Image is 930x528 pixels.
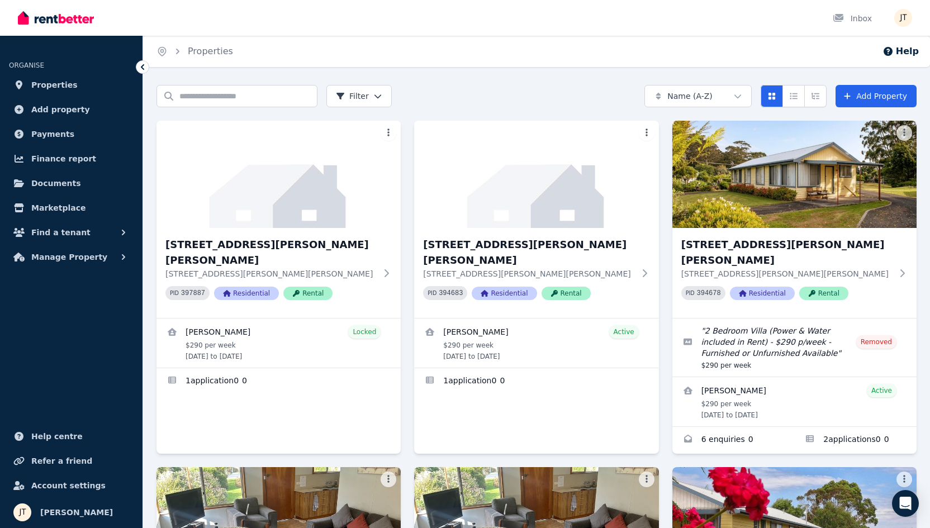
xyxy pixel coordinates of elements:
a: Refer a friend [9,450,134,472]
h3: [STREET_ADDRESS][PERSON_NAME][PERSON_NAME] [423,237,634,268]
button: More options [639,125,654,141]
a: Documents [9,172,134,194]
a: Applications for 4/21 Andrew St, Strahan [414,368,658,395]
a: Account settings [9,474,134,497]
span: Filter [336,91,369,102]
small: PID [170,290,179,296]
a: 5/21 Andrew St, Strahan[STREET_ADDRESS][PERSON_NAME][PERSON_NAME][STREET_ADDRESS][PERSON_NAME][PE... [672,121,917,318]
a: 4/21 Andrew St, Strahan[STREET_ADDRESS][PERSON_NAME][PERSON_NAME][STREET_ADDRESS][PERSON_NAME][PE... [414,121,658,318]
div: Open Intercom Messenger [892,490,919,517]
code: 394683 [439,289,463,297]
a: Properties [9,74,134,96]
span: Properties [31,78,78,92]
button: Compact list view [782,85,805,107]
img: 2/21 Andrew St, Strahan [156,121,401,228]
span: Payments [31,127,74,141]
button: More options [639,472,654,487]
p: [STREET_ADDRESS][PERSON_NAME][PERSON_NAME] [423,268,634,279]
div: View options [761,85,827,107]
img: 5/21 Andrew St, Strahan [672,121,917,228]
span: Manage Property [31,250,107,264]
span: Marketplace [31,201,86,215]
a: Marketplace [9,197,134,219]
button: More options [896,125,912,141]
span: Residential [730,287,795,300]
a: View details for Alexandre Flaschner [156,318,401,368]
code: 394678 [697,289,721,297]
a: Applications for 5/21 Andrew St, Strahan [794,427,917,454]
img: Jamie Taylor [894,9,912,27]
a: Edit listing: 2 Bedroom Villa (Power & Water included in Rent) - $290 p/week - Furnished or Unfur... [672,318,917,377]
a: Finance report [9,148,134,170]
a: View details for Pamela Carroll [672,377,917,426]
span: Residential [472,287,537,300]
span: Help centre [31,430,83,443]
p: [STREET_ADDRESS][PERSON_NAME][PERSON_NAME] [165,268,376,279]
a: Applications for 2/21 Andrew St, Strahan [156,368,401,395]
nav: Breadcrumb [143,36,246,67]
button: Name (A-Z) [644,85,752,107]
button: Filter [326,85,392,107]
a: View details for Dimity Williams [414,318,658,368]
img: Jamie Taylor [13,503,31,521]
button: More options [381,472,396,487]
span: Rental [799,287,848,300]
a: Properties [188,46,233,56]
span: Rental [542,287,591,300]
button: Manage Property [9,246,134,268]
p: [STREET_ADDRESS][PERSON_NAME][PERSON_NAME] [681,268,892,279]
button: More options [896,472,912,487]
span: Documents [31,177,81,190]
span: Finance report [31,152,96,165]
button: Card view [761,85,783,107]
span: Find a tenant [31,226,91,239]
a: 2/21 Andrew St, Strahan[STREET_ADDRESS][PERSON_NAME][PERSON_NAME][STREET_ADDRESS][PERSON_NAME][PE... [156,121,401,318]
h3: [STREET_ADDRESS][PERSON_NAME][PERSON_NAME] [681,237,892,268]
span: Account settings [31,479,106,492]
a: Payments [9,123,134,145]
span: Residential [214,287,279,300]
img: 4/21 Andrew St, Strahan [414,121,658,228]
button: Help [882,45,919,58]
span: Rental [283,287,333,300]
small: PID [428,290,436,296]
button: Expanded list view [804,85,827,107]
span: ORGANISE [9,61,44,69]
small: PID [686,290,695,296]
button: More options [381,125,396,141]
a: Add property [9,98,134,121]
button: Find a tenant [9,221,134,244]
div: Inbox [833,13,872,24]
code: 397887 [181,289,205,297]
span: [PERSON_NAME] [40,506,113,519]
a: Enquiries for 5/21 Andrew St, Strahan [672,427,795,454]
span: Add property [31,103,90,116]
span: Name (A-Z) [667,91,713,102]
h3: [STREET_ADDRESS][PERSON_NAME][PERSON_NAME] [165,237,376,268]
span: Refer a friend [31,454,92,468]
a: Help centre [9,425,134,448]
img: RentBetter [18,9,94,26]
a: Add Property [836,85,917,107]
